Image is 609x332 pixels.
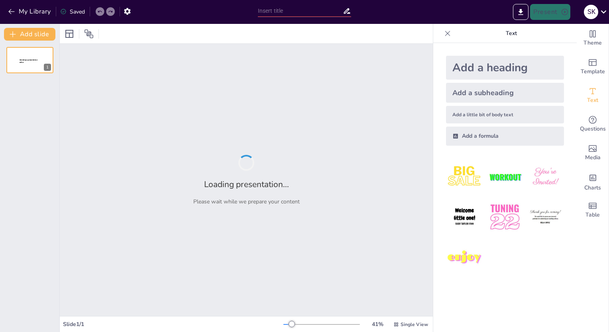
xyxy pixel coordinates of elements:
[577,81,609,110] div: Add text boxes
[584,5,598,19] div: S K
[577,196,609,225] div: Add a table
[583,39,602,47] span: Theme
[577,24,609,53] div: Change the overall theme
[577,139,609,167] div: Add images, graphics, shapes or video
[577,53,609,81] div: Add ready made slides
[513,4,528,20] button: Export to PowerPoint
[527,199,564,236] img: 6.jpeg
[446,158,483,195] img: 1.jpeg
[584,184,601,192] span: Charts
[577,110,609,139] div: Get real-time input from your audience
[6,5,54,18] button: My Library
[63,320,283,328] div: Slide 1 / 1
[584,4,598,20] button: S K
[585,153,601,162] span: Media
[368,320,387,328] div: 41 %
[446,56,564,80] div: Add a heading
[486,199,523,236] img: 5.jpeg
[446,127,564,146] div: Add a formula
[527,158,564,195] img: 3.jpeg
[258,5,343,17] input: Insert title
[486,158,523,195] img: 2.jpeg
[6,47,53,73] div: 1
[577,167,609,196] div: Add charts and graphs
[20,59,37,63] span: Sendsteps presentation editor
[193,198,300,205] p: Please wait while we prepare your content
[401,321,428,328] span: Single View
[585,211,600,219] span: Table
[581,67,605,76] span: Template
[446,199,483,236] img: 4.jpeg
[446,106,564,123] div: Add a little bit of body text
[204,179,289,190] h2: Loading presentation...
[60,8,85,16] div: Saved
[530,4,570,20] button: Present
[44,64,51,71] div: 1
[446,83,564,103] div: Add a subheading
[63,27,76,40] div: Layout
[587,96,598,105] span: Text
[84,29,94,39] span: Position
[446,239,483,276] img: 7.jpeg
[580,125,606,133] span: Questions
[454,24,569,43] p: Text
[4,28,55,41] button: Add slide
